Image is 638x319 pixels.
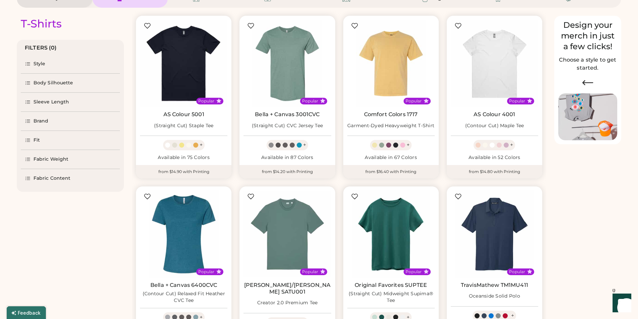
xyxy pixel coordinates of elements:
[154,123,213,129] div: (Straight Cut) Staple Tee
[33,99,69,105] div: Sleeve Length
[347,291,435,304] div: (Straight Cut) Midweight Supima® Tee
[302,269,318,274] div: Popular
[243,190,331,278] img: Stanley/Stella SATU001 Creator 2.0 Premium Tee
[216,98,221,103] button: Popular Style
[527,269,532,274] button: Popular Style
[347,20,435,107] img: Comfort Colors 1717 Garment-Dyed Heavyweight T-Shirt
[465,123,524,129] div: (Contour Cut) Maple Tee
[320,269,325,274] button: Popular Style
[424,269,429,274] button: Popular Style
[33,61,46,67] div: Style
[606,289,635,318] iframe: Front Chat
[302,98,318,104] div: Popular
[33,156,68,163] div: Fabric Weight
[343,165,439,178] div: from $16.40 with Printing
[451,154,538,161] div: Available in 52 Colors
[243,282,331,295] a: [PERSON_NAME]/[PERSON_NAME] SATU001
[303,141,306,149] div: +
[163,111,204,118] a: AS Colour 5001
[25,44,57,52] div: FILTERS (0)
[469,293,520,300] div: Oceanside Solid Polo
[33,175,70,182] div: Fabric Content
[461,282,528,289] a: TravisMathew TM1MU411
[558,20,617,52] div: Design your merch in just a few clicks!
[21,17,62,30] div: T-Shirts
[320,98,325,103] button: Popular Style
[140,20,227,107] img: AS Colour 5001 (Straight Cut) Staple Tee
[558,93,617,141] img: Image of Lisa Congdon Eye Print on T-Shirt and Hat
[200,141,203,149] div: +
[140,154,227,161] div: Available in 75 Colors
[243,154,331,161] div: Available in 87 Colors
[451,20,538,107] img: AS Colour 4001 (Contour Cut) Maple Tee
[243,20,331,107] img: BELLA + CANVAS 3001CVC (Straight Cut) CVC Jersey Tee
[33,118,49,125] div: Brand
[140,291,227,304] div: (Contour Cut) Relaxed Fit Heather CVC Tee
[140,190,227,278] img: BELLA + CANVAS 6400CVC (Contour Cut) Relaxed Fit Heather CVC Tee
[150,282,217,289] a: Bella + Canvas 6400CVC
[239,165,335,178] div: from $14.20 with Printing
[424,98,429,103] button: Popular Style
[407,141,410,149] div: +
[364,111,418,118] a: Comfort Colors 1717
[255,111,320,118] a: Bella + Canvas 3001CVC
[216,269,221,274] button: Popular Style
[33,80,73,86] div: Body Silhouette
[252,123,323,129] div: (Straight Cut) CVC Jersey Tee
[509,98,525,104] div: Popular
[510,141,513,149] div: +
[198,269,214,274] div: Popular
[33,137,40,144] div: Fit
[406,98,422,104] div: Popular
[257,300,318,306] div: Creator 2.0 Premium Tee
[474,111,515,118] a: AS Colour 4001
[558,56,617,72] h2: Choose a style to get started.
[527,98,532,103] button: Popular Style
[347,123,434,129] div: Garment-Dyed Heavyweight T-Shirt
[136,165,231,178] div: from $14.90 with Printing
[451,190,538,278] img: TravisMathew TM1MU411 Oceanside Solid Polo
[347,154,435,161] div: Available in 67 Colors
[355,282,427,289] a: Original Favorites SUPTEE
[509,269,525,274] div: Popular
[406,269,422,274] div: Popular
[347,190,435,278] img: Original Favorites SUPTEE (Straight Cut) Midweight Supima® Tee
[198,98,214,104] div: Popular
[447,165,542,178] div: from $14.80 with Printing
